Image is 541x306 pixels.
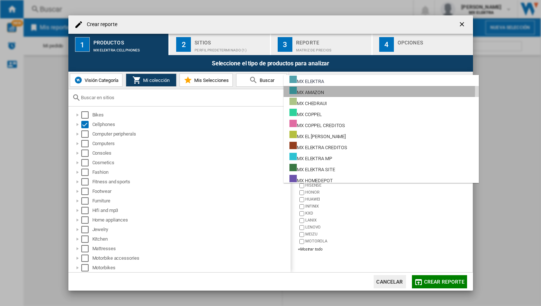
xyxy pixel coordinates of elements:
div: MX ELEKTRA CREDITOS [289,142,347,151]
div: MX COPPEL CREDITOS [289,120,345,129]
div: MX EL [PERSON_NAME] [289,131,346,140]
div: MX AMAZON [289,87,324,96]
div: MX CHEDRAUI [289,98,327,107]
div: MX HOMEDEPOT [289,175,333,184]
div: MX COPPEL [289,109,322,118]
div: MX ELEKTRA SITE [289,164,335,173]
div: MX ELEKTRA MP [289,153,332,162]
div: MX ELEKTRA [289,76,324,85]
